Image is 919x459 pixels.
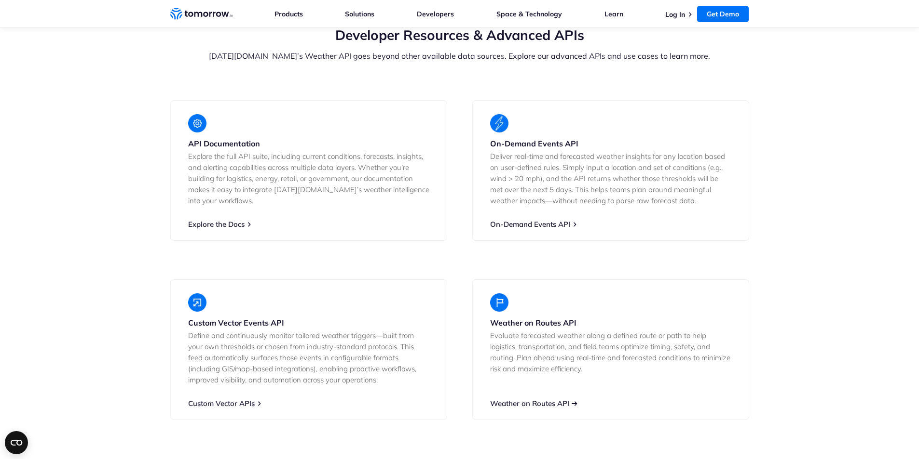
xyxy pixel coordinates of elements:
[188,330,429,385] p: Define and continuously monitor tailored weather triggers—built from your own thresholds or chose...
[490,318,576,328] strong: Weather on Routes API
[170,50,749,62] p: [DATE][DOMAIN_NAME]’s Weather API goes beyond other available data sources. Explore our advanced ...
[188,151,429,206] p: Explore the full API suite, including current conditions, forecasts, insights, and alerting capab...
[490,139,578,148] strong: On-Demand Events API
[604,10,623,18] a: Learn
[490,330,731,374] p: Evaluate forecasted weather along a defined route or path to help logistics, transportation, and ...
[665,10,685,19] a: Log In
[188,399,255,408] a: Custom Vector APIs
[490,151,731,206] p: Deliver real-time and forecasted weather insights for any location based on user-defined rules. S...
[170,7,233,21] a: Home link
[490,399,569,408] a: Weather on Routes API
[5,431,28,454] button: Open CMP widget
[188,318,284,328] strong: Custom Vector Events API
[274,10,303,18] a: Products
[188,220,245,229] a: Explore the Docs
[490,220,570,229] a: On-Demand Events API
[697,6,749,22] a: Get Demo
[188,139,260,148] strong: API Documentation
[170,26,749,44] h2: Developer Resources & Advanced APIs
[496,10,562,18] a: Space & Technology
[345,10,374,18] a: Solutions
[417,10,454,18] a: Developers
